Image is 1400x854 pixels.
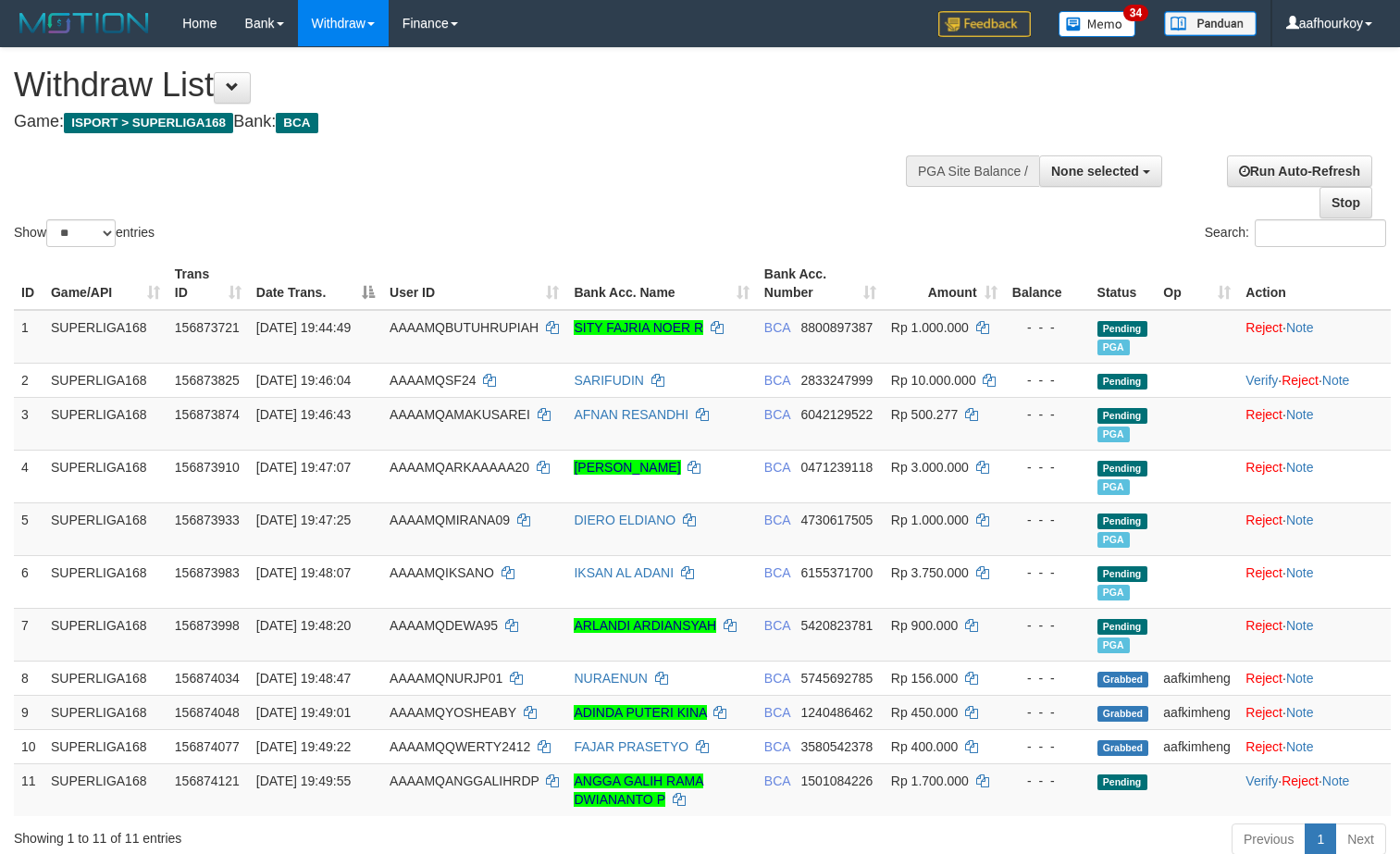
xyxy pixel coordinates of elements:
[891,460,969,475] span: Rp 3.000.000
[566,257,756,310] th: Bank Acc. Name: activate to sort column ascending
[1282,774,1319,788] a: Reject
[884,257,1005,310] th: Amount: activate to sort column ascending
[14,113,915,131] h4: Game: Bank:
[175,565,240,580] span: 156873983
[1238,502,1391,555] td: ·
[1319,187,1372,218] a: Stop
[256,671,351,686] span: [DATE] 19:48:47
[801,739,873,754] span: Copy 3580542378 to clipboard
[764,513,790,527] span: BCA
[1322,774,1350,788] a: Note
[175,373,240,388] span: 156873825
[1012,737,1083,756] div: - - -
[43,450,167,502] td: SUPERLIGA168
[764,618,790,633] span: BCA
[43,763,167,816] td: SUPERLIGA168
[574,373,643,388] a: SARIFUDIN
[43,502,167,555] td: SUPERLIGA168
[249,257,382,310] th: Date Trans.: activate to sort column descending
[1245,407,1282,422] a: Reject
[14,257,43,310] th: ID
[14,67,915,104] h1: Withdraw List
[1245,774,1278,788] a: Verify
[891,774,969,788] span: Rp 1.700.000
[801,618,873,633] span: Copy 5420823781 to clipboard
[1097,374,1147,390] span: Pending
[1286,565,1314,580] a: Note
[390,407,530,422] span: AAAAMQAMAKUSAREI
[43,695,167,729] td: SUPERLIGA168
[1012,563,1083,582] div: - - -
[1238,661,1391,695] td: ·
[1097,706,1149,722] span: Grabbed
[1238,397,1391,450] td: ·
[1245,320,1282,335] a: Reject
[43,397,167,450] td: SUPERLIGA168
[1255,219,1386,247] input: Search:
[1097,566,1147,582] span: Pending
[14,555,43,608] td: 6
[1227,155,1372,187] a: Run Auto-Refresh
[14,822,569,848] div: Showing 1 to 11 of 11 entries
[1286,618,1314,633] a: Note
[390,320,539,335] span: AAAAMQBUTUHRUPIAH
[14,450,43,502] td: 4
[1005,257,1090,310] th: Balance
[382,257,566,310] th: User ID: activate to sort column ascending
[390,513,510,527] span: AAAAMQMIRANA09
[1097,461,1147,477] span: Pending
[1097,585,1130,600] span: Marked by aafsoycanthlai
[175,774,240,788] span: 156874121
[1286,671,1314,686] a: Note
[764,774,790,788] span: BCA
[801,460,873,475] span: Copy 0471239118 to clipboard
[14,695,43,729] td: 9
[574,460,680,475] a: [PERSON_NAME]
[14,310,43,364] td: 1
[801,774,873,788] span: Copy 1501084226 to clipboard
[1238,729,1391,763] td: ·
[801,565,873,580] span: Copy 6155371700 to clipboard
[1286,705,1314,720] a: Note
[1097,532,1130,548] span: Marked by aafchhiseyha
[175,513,240,527] span: 156873933
[938,11,1031,37] img: Feedback.jpg
[891,320,969,335] span: Rp 1.000.000
[801,513,873,527] span: Copy 4730617505 to clipboard
[1245,671,1282,686] a: Reject
[764,460,790,475] span: BCA
[256,705,351,720] span: [DATE] 19:49:01
[14,502,43,555] td: 5
[390,565,494,580] span: AAAAMQIKSANO
[175,671,240,686] span: 156874034
[1059,11,1136,37] img: Button%20Memo.svg
[1238,695,1391,729] td: ·
[256,373,351,388] span: [DATE] 19:46:04
[1012,616,1083,635] div: - - -
[1245,513,1282,527] a: Reject
[14,397,43,450] td: 3
[1123,5,1148,21] span: 34
[891,671,958,686] span: Rp 156.000
[1097,340,1130,355] span: Marked by aafsoycanthlai
[276,113,317,133] span: BCA
[1286,320,1314,335] a: Note
[764,705,790,720] span: BCA
[1039,155,1162,187] button: None selected
[891,739,958,754] span: Rp 400.000
[43,555,167,608] td: SUPERLIGA168
[1156,257,1238,310] th: Op: activate to sort column ascending
[891,705,958,720] span: Rp 450.000
[1156,661,1238,695] td: aafkimheng
[757,257,884,310] th: Bank Acc. Number: activate to sort column ascending
[256,513,351,527] span: [DATE] 19:47:25
[390,774,539,788] span: AAAAMQANGGALIHRDP
[256,460,351,475] span: [DATE] 19:47:07
[256,774,351,788] span: [DATE] 19:49:55
[14,9,155,37] img: MOTION_logo.png
[175,618,240,633] span: 156873998
[801,407,873,422] span: Copy 6042129522 to clipboard
[891,513,969,527] span: Rp 1.000.000
[764,373,790,388] span: BCA
[390,671,502,686] span: AAAAMQNURJP01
